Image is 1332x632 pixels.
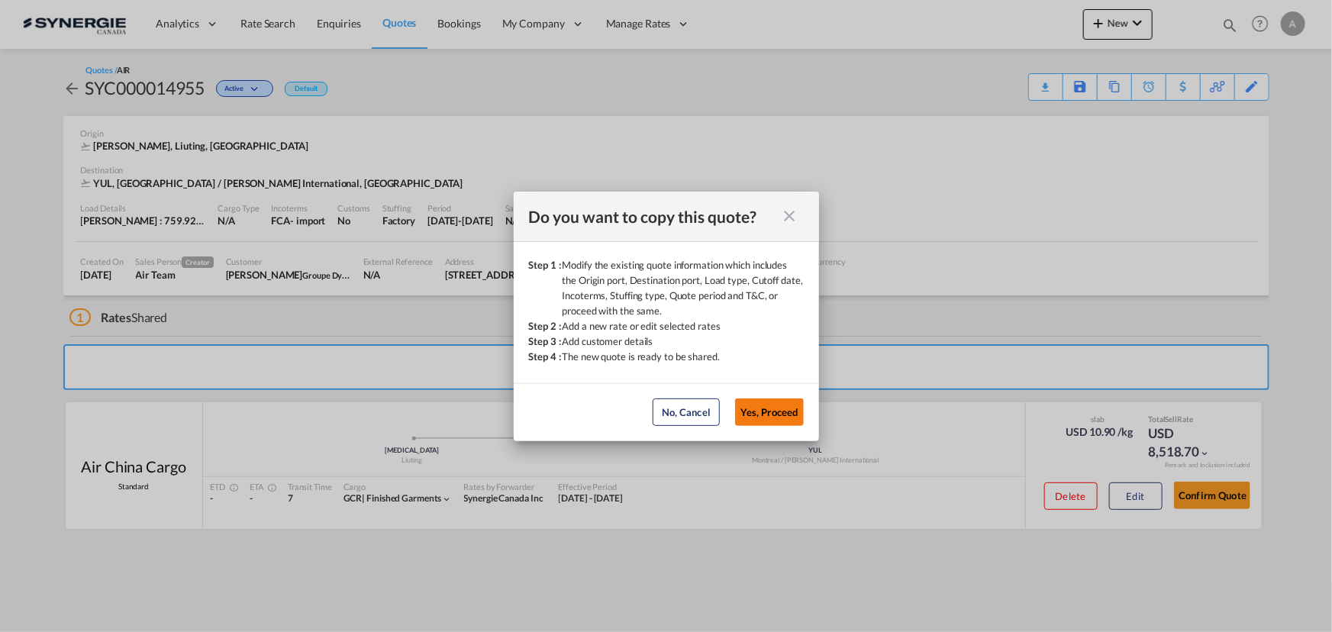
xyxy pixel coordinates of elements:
[563,257,804,318] div: Modify the existing quote information which includes the Origin port, Destination port, Load type...
[514,192,819,441] md-dialog: Step 1 : ...
[529,349,563,364] div: Step 4 :
[781,207,799,225] md-icon: icon-close fg-AAA8AD cursor
[735,398,804,426] button: Yes, Proceed
[529,318,563,334] div: Step 2 :
[529,257,563,318] div: Step 1 :
[563,334,653,349] div: Add customer details
[529,334,563,349] div: Step 3 :
[563,349,720,364] div: The new quote is ready to be shared.
[653,398,720,426] button: No, Cancel
[563,318,721,334] div: Add a new rate or edit selected rates
[529,207,776,226] div: Do you want to copy this quote?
